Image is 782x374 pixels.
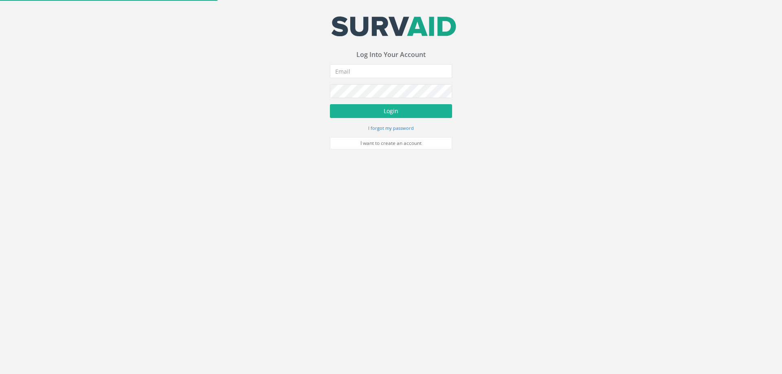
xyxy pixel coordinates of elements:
[330,137,452,149] a: I want to create an account
[330,64,452,78] input: Email
[330,104,452,118] button: Login
[330,51,452,59] h3: Log Into Your Account
[368,124,414,131] a: I forgot my password
[368,125,414,131] small: I forgot my password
